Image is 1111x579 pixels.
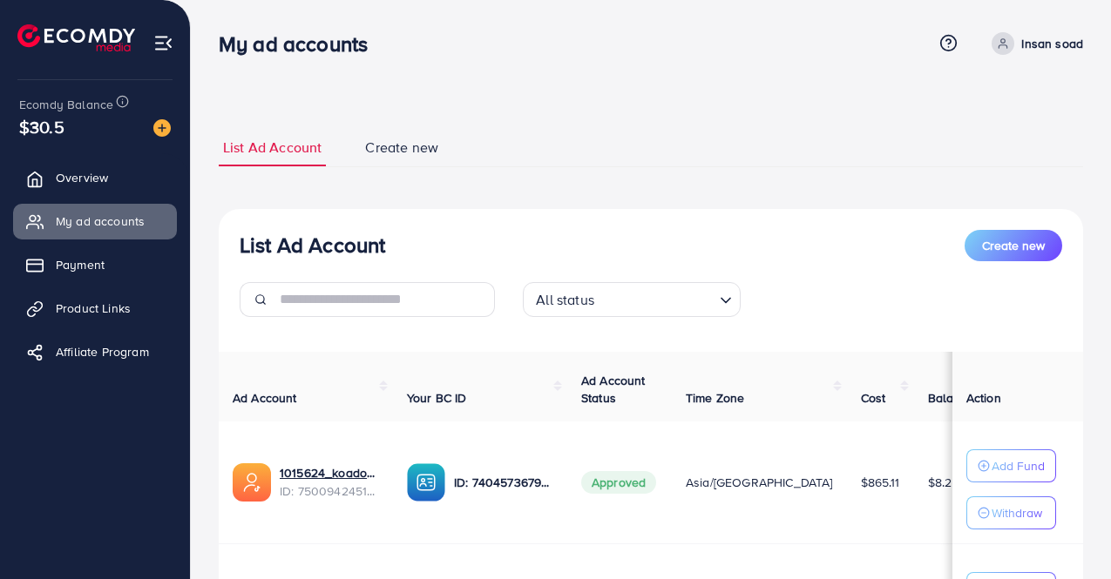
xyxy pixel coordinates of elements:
a: My ad accounts [13,204,177,239]
input: Search for option [600,284,713,313]
button: Create new [965,230,1062,261]
span: $8.25 [928,474,959,491]
p: Add Fund [992,455,1045,476]
img: ic-ba-acc.ded83a64.svg [407,463,445,502]
span: Time Zone [686,389,744,407]
a: Payment [13,247,177,282]
p: Withdraw [992,502,1042,523]
div: Search for option [523,282,741,317]
span: Approved [581,471,656,494]
iframe: Chat [1037,501,1098,566]
img: ic-ads-acc.e4c84228.svg [233,463,271,502]
span: Create new [365,138,438,158]
span: All status [532,287,598,313]
span: Payment [56,256,105,273]
img: logo [17,24,135,51]
h3: List Ad Account [240,232,385,258]
img: image [153,119,171,137]
p: ID: 7404573679537061904 [454,472,553,493]
span: $30.5 [19,114,64,139]
span: Ad Account Status [581,372,646,407]
span: ID: 7500942451029606417 [280,482,379,500]
a: Product Links [13,291,177,326]
span: Product Links [56,300,131,317]
span: List Ad Account [223,138,322,158]
a: 1015624_koadok_1746449263868 [280,464,379,481]
span: Action [966,389,1001,407]
h3: My ad accounts [219,31,382,57]
span: Cost [861,389,886,407]
p: Insan soad [1021,33,1083,54]
div: <span class='underline'>1015624_koadok_1746449263868</span></br>7500942451029606417 [280,464,379,500]
span: Overview [56,169,108,186]
span: Balance [928,389,974,407]
span: Asia/[GEOGRAPHIC_DATA] [686,474,833,491]
a: Insan soad [985,32,1083,55]
a: Affiliate Program [13,334,177,369]
span: Ecomdy Balance [19,96,113,113]
img: menu [153,33,173,53]
span: Create new [982,237,1045,254]
span: $865.11 [861,474,900,491]
button: Withdraw [966,496,1056,529]
span: Affiliate Program [56,343,149,360]
button: Add Fund [966,449,1056,482]
a: Overview [13,160,177,195]
span: My ad accounts [56,212,145,230]
span: Ad Account [233,389,297,407]
span: Your BC ID [407,389,467,407]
